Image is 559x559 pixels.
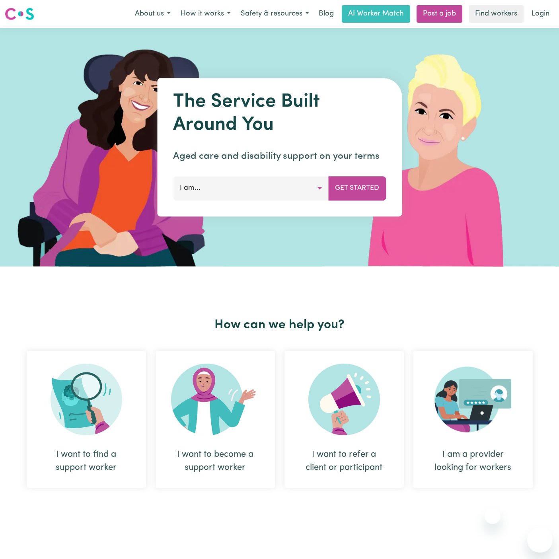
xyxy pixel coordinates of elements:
img: Provider [434,364,512,435]
button: How it works [175,6,236,22]
a: Find workers [469,5,524,23]
button: About us [130,6,175,22]
iframe: Button to launch messaging window [527,527,553,553]
div: I am a provider looking for workers [413,351,533,488]
a: Careseekers logo [5,5,34,23]
img: Refer [308,364,380,435]
img: Search [51,364,122,435]
div: I want to become a support worker [156,351,275,488]
a: AI Worker Match [342,5,410,23]
p: Aged care and disability support on your terms [173,149,386,164]
div: I am a provider looking for workers [432,448,514,474]
button: I am... [173,176,329,200]
iframe: Close message [485,508,501,524]
a: Post a job [417,5,462,23]
div: I want to refer a client or participant [284,351,404,488]
h2: How can we help you? [22,317,538,333]
div: I want to refer a client or participant [304,448,385,474]
button: Safety & resources [236,6,314,22]
a: Login [527,5,554,23]
div: I want to become a support worker [175,448,256,474]
a: Blog [314,5,339,23]
div: I want to find a support worker [27,351,146,488]
h1: The Service Built Around You [173,91,386,136]
img: Become Worker [171,364,259,435]
img: Careseekers logo [5,7,34,21]
div: I want to find a support worker [46,448,127,474]
button: Get Started [328,176,386,200]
